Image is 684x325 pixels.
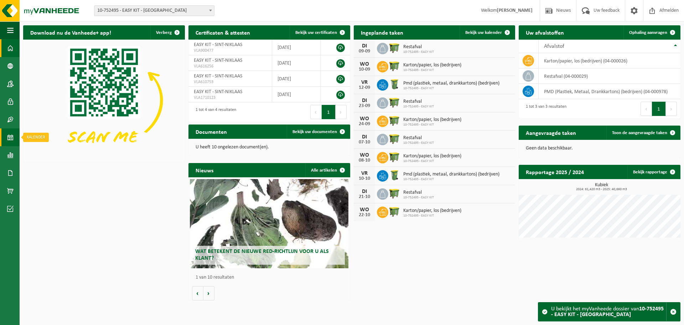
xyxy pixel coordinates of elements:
span: EASY KIT - SINT-NIKLAAS [194,73,242,79]
span: 10-752495 - EASY KIT [403,68,461,72]
a: Alle artikelen [305,163,349,177]
div: 12-09 [357,85,372,90]
span: EASY KIT - SINT-NIKLAAS [194,89,242,95]
span: 10-752495 - EASY KIT [403,214,461,218]
div: 09-09 [357,49,372,54]
span: 10-752495 - EASY KIT [403,177,499,182]
td: [DATE] [272,87,320,102]
span: Restafval [403,190,434,195]
span: Ophaling aanvragen [629,30,667,35]
td: restafval (04-000029) [539,68,680,84]
img: WB-1100-HPE-GN-51 [388,133,400,145]
span: Pmd (plastiek, metaal, drankkartons) (bedrijven) [403,172,499,177]
strong: 10-752495 - EASY KIT - [GEOGRAPHIC_DATA] [551,306,664,318]
div: 21-10 [357,194,372,199]
a: Bekijk uw certificaten [290,25,349,40]
div: WO [357,207,372,213]
strong: [PERSON_NAME] [497,8,533,13]
img: WB-1100-HPE-GN-51 [388,115,400,127]
button: Next [336,105,347,119]
span: Toon de aangevraagde taken [612,131,667,135]
span: Afvalstof [544,44,564,49]
h2: Documenten [188,125,234,138]
span: Bekijk uw documenten [292,130,337,134]
span: Restafval [403,135,434,141]
span: 10-752495 - EASY KIT [403,141,434,145]
a: Bekijk uw kalender [460,25,514,40]
button: Volgende [203,286,214,300]
td: karton/papier, los (bedrijven) (04-000026) [539,53,680,68]
h2: Rapportage 2025 / 2024 [519,165,591,179]
span: VLA1710123 [194,95,267,101]
img: WB-1100-HPE-GN-51 [388,187,400,199]
div: WO [357,152,372,158]
span: Pmd (plastiek, metaal, drankkartons) (bedrijven) [403,81,499,86]
img: WB-0240-HPE-GN-51 [388,169,400,181]
img: WB-1100-HPE-GN-51 [388,151,400,163]
span: Bekijk uw certificaten [295,30,337,35]
img: Download de VHEPlus App [23,40,185,161]
span: Karton/papier, los (bedrijven) [403,208,461,214]
div: 1 tot 4 van 4 resultaten [192,104,236,120]
a: Bekijk rapportage [627,165,680,179]
td: PMD (Plastiek, Metaal, Drankkartons) (bedrijven) (04-000978) [539,84,680,99]
span: Karton/papier, los (bedrijven) [403,62,461,68]
div: VR [357,80,372,85]
a: Ophaling aanvragen [623,25,680,40]
button: Previous [641,102,652,116]
img: WB-0240-HPE-GN-51 [388,78,400,90]
p: 1 van 10 resultaten [196,275,347,280]
button: 1 [322,105,336,119]
h2: Certificaten & attesten [188,25,257,39]
a: Toon de aangevraagde taken [606,126,680,140]
button: Verberg [150,25,184,40]
span: VLA900477 [194,48,267,54]
div: 10-09 [357,67,372,72]
span: Bekijk uw kalender [465,30,502,35]
span: Karton/papier, los (bedrijven) [403,117,461,123]
h2: Nieuws [188,163,221,177]
td: [DATE] [272,40,320,55]
button: 1 [652,102,666,116]
span: 10-752495 - EASY KIT [403,86,499,91]
span: VLA610753 [194,79,267,85]
h2: Ingeplande taken [354,25,410,39]
span: 10-752495 - EASY KIT [403,105,434,109]
h2: Uw afvalstoffen [519,25,571,39]
span: EASY KIT - SINT-NIKLAAS [194,58,242,63]
span: Wat betekent de nieuwe RED-richtlijn voor u als klant? [195,249,329,261]
div: DI [357,98,372,103]
img: WB-1100-HPE-GN-51 [388,96,400,108]
div: VR [357,171,372,176]
span: VLA616256 [194,64,267,69]
div: DI [357,43,372,49]
p: U heeft 10 ongelezen document(en). [196,145,343,150]
div: 07-10 [357,140,372,145]
img: WB-1100-HPE-GN-51 [388,42,400,54]
span: 10-752495 - EASY KIT [403,195,434,200]
div: 08-10 [357,158,372,163]
span: Karton/papier, los (bedrijven) [403,153,461,159]
h2: Aangevraagde taken [519,126,583,139]
div: 23-09 [357,103,372,108]
h2: Download nu de Vanheede+ app! [23,25,118,39]
div: 10-10 [357,176,372,181]
a: Wat betekent de nieuwe RED-richtlijn voor u als klant? [190,179,348,268]
div: WO [357,116,372,122]
span: EASY KIT - SINT-NIKLAAS [194,42,242,47]
span: 10-752495 - EASY KIT [403,123,461,127]
button: Next [666,102,677,116]
span: 10-752495 - EASY KIT - SINT-NIKLAAS [94,5,214,16]
div: 24-09 [357,122,372,127]
a: Bekijk uw documenten [287,125,349,139]
td: [DATE] [272,55,320,71]
div: DI [357,189,372,194]
span: 2024: 61,420 m3 - 2025: 40,660 m3 [522,188,680,191]
span: Verberg [156,30,172,35]
div: 1 tot 3 van 3 resultaten [522,101,566,117]
button: Vorige [192,286,203,300]
p: Geen data beschikbaar. [526,146,673,151]
span: 10-752495 - EASY KIT [403,50,434,54]
div: DI [357,134,372,140]
span: 10-752495 - EASY KIT [403,159,461,163]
